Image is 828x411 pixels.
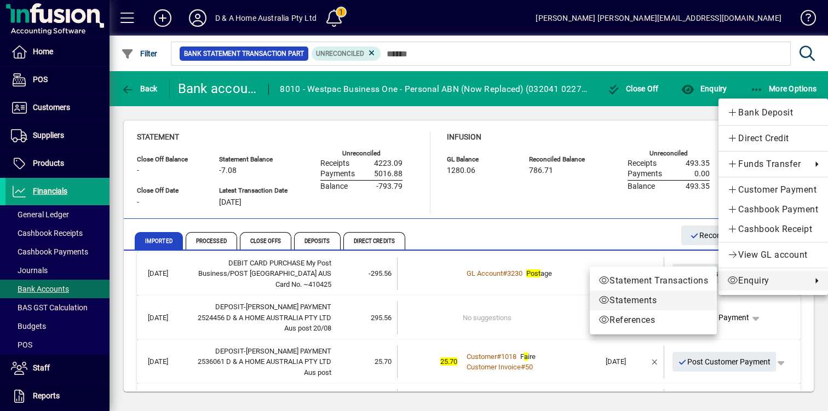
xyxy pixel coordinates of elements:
[599,274,708,287] span: Statement Transactions
[727,106,819,119] span: Bank Deposit
[727,223,819,236] span: Cashbook Receipt
[727,203,819,216] span: Cashbook Payment
[727,158,806,171] span: Funds Transfer
[727,274,806,287] span: Enquiry
[727,183,819,196] span: Customer Payment
[599,314,708,327] span: References
[727,248,819,262] span: View GL account
[599,294,708,307] span: Statements
[727,132,819,145] span: Direct Credit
